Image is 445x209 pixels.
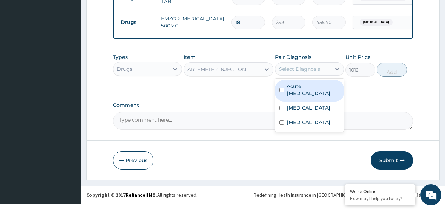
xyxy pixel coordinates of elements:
img: d_794563401_company_1708531726252_794563401 [13,35,28,53]
div: Chat with us now [37,39,118,49]
span: We're online! [41,61,97,132]
label: Types [113,54,128,60]
div: Minimize live chat window [115,4,132,20]
span: [MEDICAL_DATA] [360,19,393,26]
label: Unit Price [345,54,371,61]
a: RelianceHMO [126,192,156,198]
p: How may I help you today? [350,196,410,202]
textarea: Type your message and hit 'Enter' [4,136,134,161]
footer: All rights reserved. [81,186,445,204]
label: [MEDICAL_DATA] [287,104,330,111]
button: Add [377,63,407,77]
label: Pair Diagnosis [275,54,311,61]
label: Comment [113,102,413,108]
label: [MEDICAL_DATA] [287,119,330,126]
td: EMZOR [MEDICAL_DATA] 500MG [158,12,228,33]
div: Drugs [117,66,132,73]
td: Drugs [117,16,158,29]
div: Redefining Heath Insurance in [GEOGRAPHIC_DATA] using Telemedicine and Data Science! [254,191,440,198]
strong: Copyright © 2017 . [86,192,157,198]
div: We're Online! [350,188,410,195]
div: Select Diagnosis [279,66,320,73]
button: Submit [371,151,413,170]
label: Item [184,54,196,61]
label: Acute [MEDICAL_DATA] [287,83,340,97]
div: ARTEMETER INJECTION [187,66,246,73]
button: Previous [113,151,153,170]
